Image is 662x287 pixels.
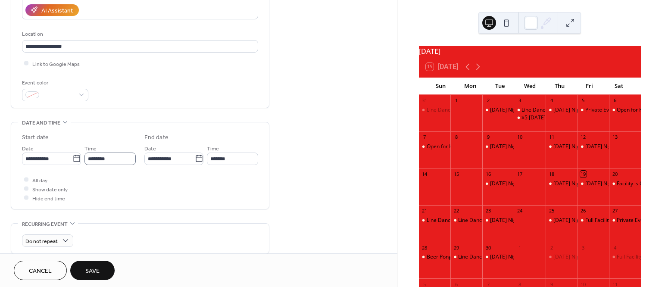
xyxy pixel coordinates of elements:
[25,236,58,246] span: Do not repeat
[553,143,654,150] div: [DATE] Night League from 7pm - 10:30pm
[485,171,491,177] div: 16
[482,106,514,114] div: Tuesday Night Switch Tournament at 7:30pm
[580,171,587,177] div: 19
[419,253,451,261] div: Beer Pong at 9pm
[482,217,514,224] div: Tuesday Night Switch Tournament at 7:30pm
[548,171,555,177] div: 18
[516,244,523,251] div: 1
[546,253,578,261] div: Thursday Night League from 7pm - 10:30pm
[453,97,459,104] div: 1
[609,253,641,261] div: Full Facility Event from 5pm-9pm
[490,106,594,114] div: [DATE] Night Switch Tournament at 7:30pm
[422,134,428,140] div: 7
[453,208,459,214] div: 22
[456,78,485,95] div: Mon
[578,180,609,187] div: Friday Night Rising Stars Beginner Switch Tournament at 7pm
[29,267,52,276] span: Cancel
[612,244,618,251] div: 4
[84,144,97,153] span: Time
[514,114,546,122] div: $5 Wednesday from 6pm-9pm
[516,97,523,104] div: 3
[32,176,47,185] span: All day
[70,261,115,280] button: Save
[546,106,578,114] div: Thursday Night League from 7pm - 10:30pm
[426,78,456,95] div: Sun
[548,134,555,140] div: 11
[521,114,583,122] div: $5 [DATE] from 6pm-9pm
[546,180,578,187] div: Thursday Night League from 7pm - 10:30pm
[25,4,79,16] button: AI Assistant
[485,244,491,251] div: 30
[144,133,169,142] div: End date
[580,97,587,104] div: 5
[612,134,618,140] div: 13
[450,253,482,261] div: Line Dancing 6 Week Session
[609,217,641,224] div: Private Event 7pm - 10pm
[422,244,428,251] div: 28
[575,78,604,95] div: Fri
[458,217,528,224] div: Line Dancing 6 Week Session
[427,106,498,114] div: Line Dancing from 6pm - 9pm
[422,171,428,177] div: 14
[144,144,156,153] span: Date
[548,97,555,104] div: 4
[485,208,491,214] div: 23
[207,144,219,153] span: Time
[545,78,575,95] div: Thu
[22,133,49,142] div: Start date
[419,46,641,56] div: [DATE]
[450,217,482,224] div: Line Dancing 6 Week Session
[22,144,34,153] span: Date
[553,180,654,187] div: [DATE] Night League from 7pm - 10:30pm
[32,59,80,69] span: Link to Google Maps
[585,106,654,114] div: Private Event from 6pm-9pm
[32,194,65,203] span: Hide end time
[580,244,587,251] div: 3
[485,78,515,95] div: Tue
[427,143,519,150] div: Open for Hourly Play from 12pm - 6pm
[422,208,428,214] div: 21
[85,267,100,276] span: Save
[514,106,546,114] div: Line Dancing 6 Week Lessons
[548,208,555,214] div: 25
[419,143,451,150] div: Open for Hourly Play from 12pm - 6pm
[482,143,514,150] div: Tuesday Night Switch Tournament at 7:30pm
[419,106,451,114] div: Line Dancing from 6pm - 9pm
[32,185,68,194] span: Show date only
[490,180,594,187] div: [DATE] Night Switch Tournament at 7:30pm
[609,180,641,187] div: Facility is Open 2pm -10pm (No Party Availability)
[427,217,498,224] div: Line Dancing from 6pm - 9pm
[41,6,73,15] div: AI Assistant
[490,217,594,224] div: [DATE] Night Switch Tournament at 7:30pm
[604,78,634,95] div: Sat
[521,106,592,114] div: Line Dancing 6 Week Lessons
[482,253,514,261] div: Tuesday Night Switch Tournament at 7:30pm
[516,171,523,177] div: 17
[427,253,470,261] div: Beer Pong at 9pm
[612,171,618,177] div: 20
[612,208,618,214] div: 27
[22,119,60,128] span: Date and time
[453,171,459,177] div: 15
[453,134,459,140] div: 8
[580,208,587,214] div: 26
[515,78,545,95] div: Wed
[578,106,609,114] div: Private Event from 6pm-9pm
[485,134,491,140] div: 9
[22,78,87,87] div: Event color
[22,220,68,229] span: Recurring event
[546,217,578,224] div: Thursday Night League from 7pm - 10:30pm
[482,180,514,187] div: Tuesday Night Switch Tournament at 7:30pm
[553,253,654,261] div: [DATE] Night League from 7pm - 10:30pm
[553,217,654,224] div: [DATE] Night League from 7pm - 10:30pm
[548,244,555,251] div: 2
[458,253,528,261] div: Line Dancing 6 Week Session
[578,143,609,150] div: Friday Night Rising Stars Beginner Switch Tournament at 7pm
[490,253,594,261] div: [DATE] Night Switch Tournament at 7:30pm
[422,97,428,104] div: 31
[553,106,654,114] div: [DATE] Night League from 7pm - 10:30pm
[22,30,256,39] div: Location
[14,261,67,280] button: Cancel
[546,143,578,150] div: Thursday Night League from 7pm - 10:30pm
